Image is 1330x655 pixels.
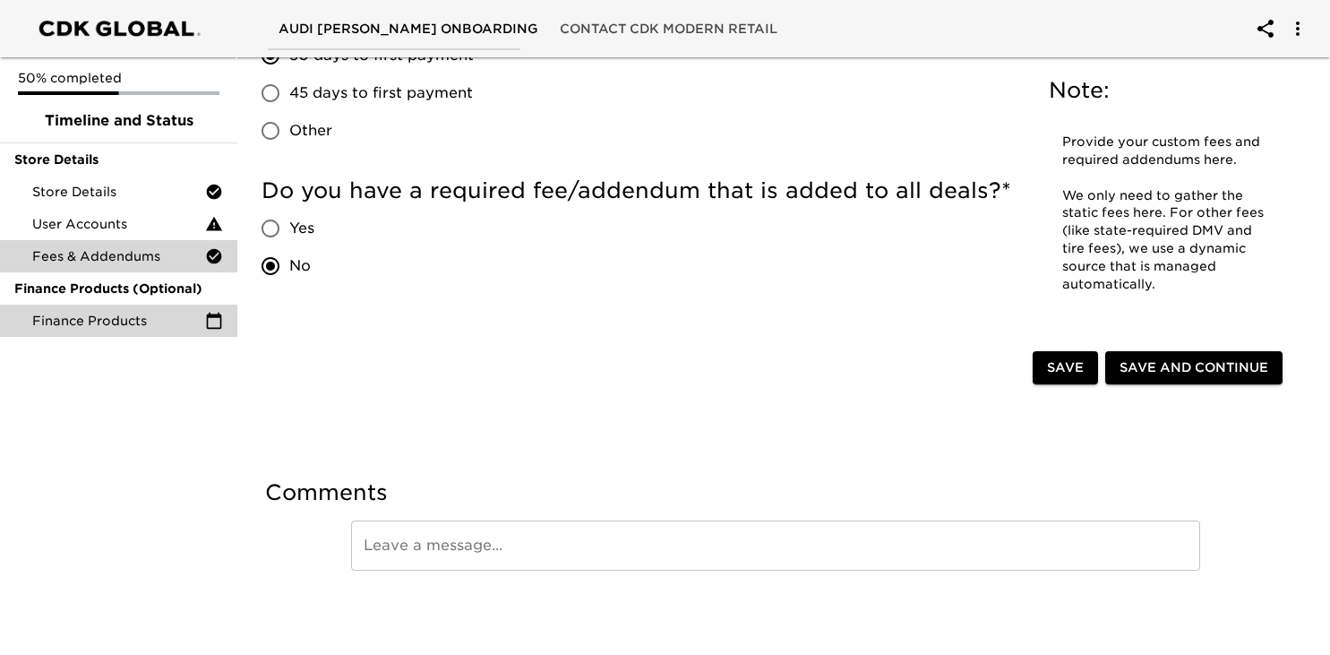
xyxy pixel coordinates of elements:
[265,478,1286,507] h5: Comments
[1062,187,1266,294] p: We only need to gather the static fees here. For other fees (like state-required DMV and tire fee...
[1049,76,1279,105] h5: Note:
[560,18,777,40] span: Contact CDK Modern Retail
[32,183,205,201] span: Store Details
[289,82,473,104] span: 45 days to first payment
[262,177,1017,205] h5: Do you have a required fee/addendum that is added to all deals?
[14,151,223,168] span: Store Details
[1062,134,1266,169] p: Provide your custom fees and required addendums here.
[289,218,314,239] span: Yes
[1047,357,1084,379] span: Save
[1244,7,1287,50] button: account of current user
[14,280,223,297] span: Finance Products (Optional)
[1120,357,1268,379] span: Save and Continue
[18,69,219,87] p: 50% completed
[289,120,332,142] span: Other
[32,247,205,265] span: Fees & Addendums
[32,215,205,233] span: User Accounts
[1033,351,1098,384] button: Save
[279,18,538,40] span: Audi [PERSON_NAME] Onboarding
[289,255,311,277] span: No
[32,312,205,330] span: Finance Products
[14,110,223,132] span: Timeline and Status
[1105,351,1283,384] button: Save and Continue
[1276,7,1319,50] button: account of current user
